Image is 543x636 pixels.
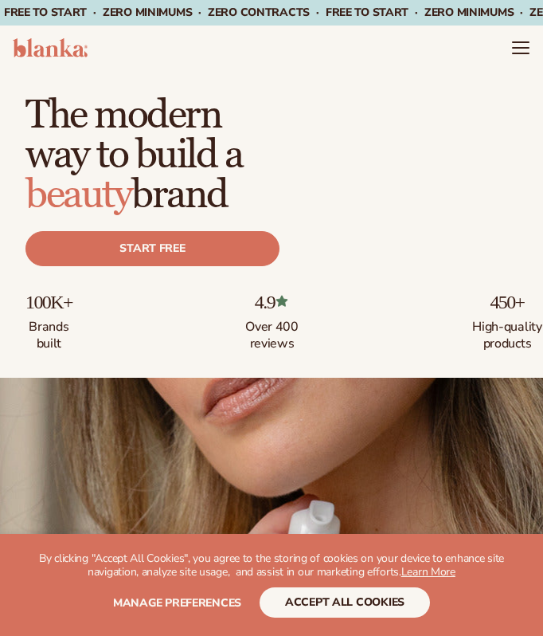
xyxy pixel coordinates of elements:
[113,587,241,618] button: Manage preferences
[25,89,543,215] h1: The modern way to build a brand
[511,38,530,57] summary: Menu
[471,312,543,352] p: High-quality products
[13,38,88,57] img: logo
[4,5,326,20] span: Free to start · ZERO minimums · ZERO contracts
[236,312,307,352] p: Over 400 reviews
[260,587,430,618] button: accept all cookies
[113,595,241,610] span: Manage preferences
[316,5,319,20] span: ·
[401,564,455,579] a: Learn More
[25,231,279,266] a: Start free
[25,292,72,312] p: 100K+
[471,292,543,312] p: 450+
[25,171,131,219] span: beauty
[32,552,511,579] p: By clicking "Accept All Cookies", you agree to the storing of cookies on your device to enhance s...
[236,292,307,312] p: 4.9
[25,312,72,352] p: Brands built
